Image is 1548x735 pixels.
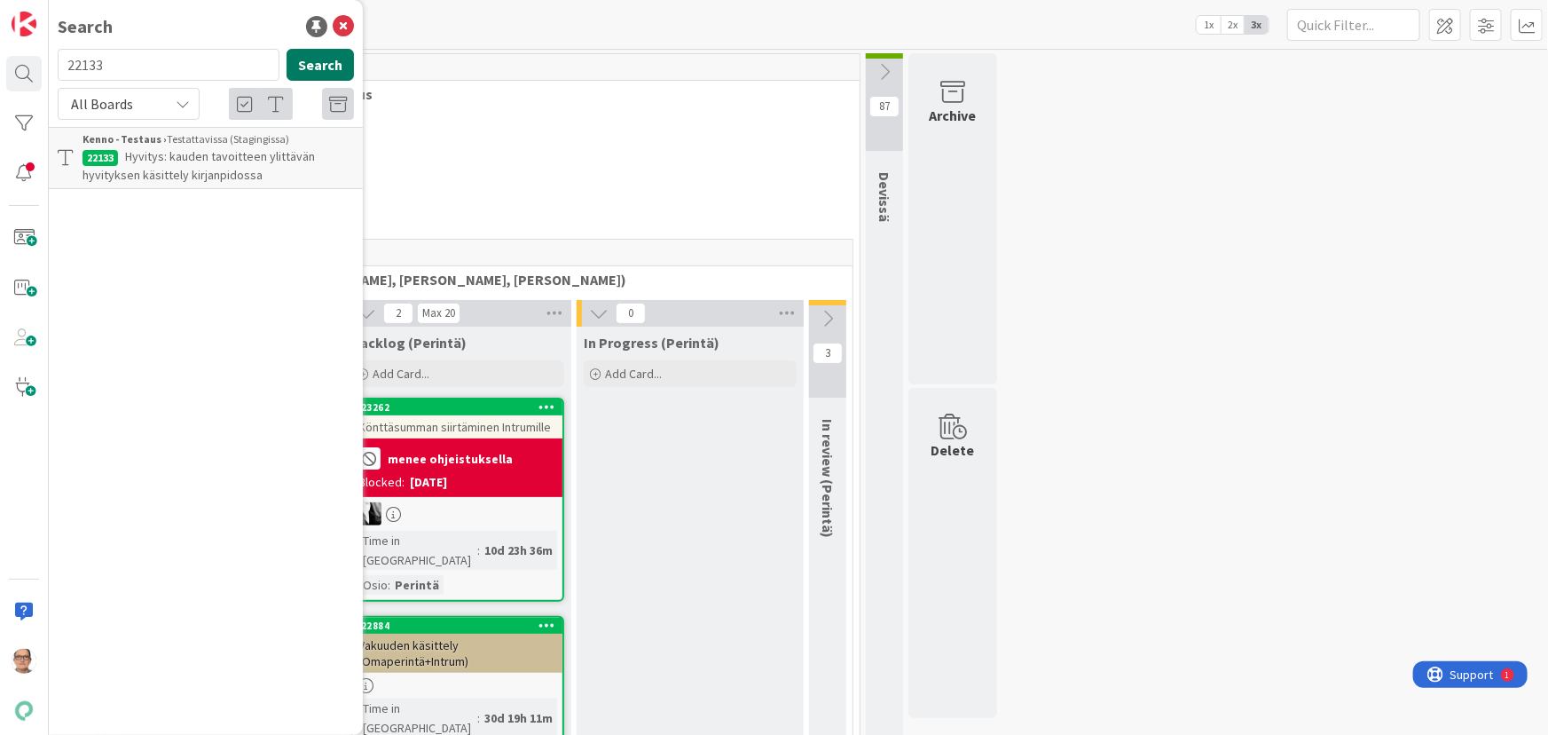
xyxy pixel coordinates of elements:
div: Archive [930,105,977,126]
div: Vakuuden käsittely (Omaperintä+Intrum) [353,634,562,673]
span: Tekninen feature suunnittelu ja toteutus [107,85,837,103]
span: Add Card... [605,366,662,382]
div: 23262 [361,401,562,414]
span: In review (Perintä) [819,419,837,538]
span: In Progress (Perintä) [584,334,719,352]
b: menee ohjeistuksella [388,453,513,465]
img: avatar [12,699,36,723]
img: KV [358,502,381,526]
span: Devissä [876,172,893,222]
span: Hyvitys: kauden tavoitteen ylittävän hyvityksen käsittely kirjanpidossa [83,148,315,183]
div: KV [353,502,562,526]
a: Kenno - Testaus ›Testattavissa (Stagingissa)22133Hyvitys: kauden tavoitteen ylittävän hyvityksen ... [49,127,363,189]
img: Visit kanbanzone.com [12,12,36,36]
span: : [388,575,390,595]
span: 2x [1221,16,1245,34]
div: Perintä [390,575,444,595]
b: Kenno - Testaus › [83,132,167,146]
div: [DATE] [410,473,447,492]
div: 22884 [353,618,562,634]
span: Perintä (Jaakko, PetriH, MikkoV, Pasi) [114,271,830,288]
div: Time in [GEOGRAPHIC_DATA] [358,531,477,570]
div: 10d 23h 36m [480,541,557,560]
input: Quick Filter... [1287,9,1420,41]
div: 22133 [83,150,118,166]
button: Search [287,49,354,81]
span: 0 [616,303,646,324]
div: 1 [92,7,97,21]
span: : [477,541,480,560]
a: 23262Könttäsumman siirtäminen Intrumillemenee ohjeistuksellaBlocked:[DATE]KVTime in [GEOGRAPHIC_D... [351,398,564,602]
span: 3 [813,343,843,364]
span: 87 [869,96,900,117]
div: Delete [931,439,975,461]
span: Backlog (Perintä) [351,334,467,352]
div: Könttäsumman siirtäminen Intrumille [353,415,562,439]
div: Testattavissa (Stagingissa) [83,131,354,147]
span: 2 [383,303,413,324]
div: Search [58,13,113,40]
div: 22884Vakuuden käsittely (Omaperintä+Intrum) [353,618,562,673]
span: 1x [1197,16,1221,34]
span: Add Card... [373,366,429,382]
span: : [477,708,480,728]
div: 22884 [361,620,562,632]
input: Search for title... [58,49,279,81]
div: Blocked: [358,473,405,492]
div: Osio [358,575,388,595]
div: 23262Könttäsumman siirtäminen Intrumille [353,399,562,439]
span: All Boards [71,95,133,113]
span: 3x [1245,16,1269,34]
div: 30d 19h 11m [480,708,557,728]
img: PK [12,649,36,674]
div: Max 20 [422,309,455,318]
span: Support [37,3,81,24]
div: 23262 [353,399,562,415]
